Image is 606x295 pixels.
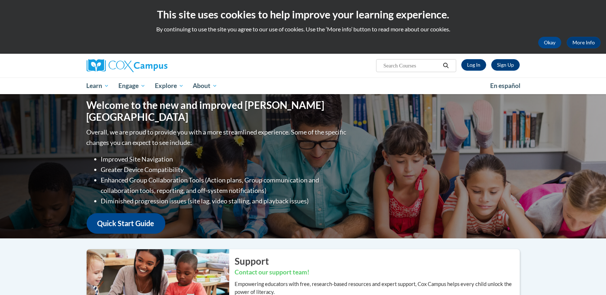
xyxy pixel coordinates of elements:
[567,37,601,48] a: More Info
[235,255,520,268] h2: Support
[101,164,348,175] li: Greater Device Compatibility
[538,37,561,48] button: Okay
[87,59,224,72] a: Cox Campus
[87,127,348,148] p: Overall, we are proud to provide you with a more streamlined experience. Some of the specific cha...
[490,82,520,89] span: En español
[150,78,188,94] a: Explore
[101,196,348,206] li: Diminished progression issues (site lag, video stalling, and playback issues)
[86,82,109,90] span: Learn
[76,78,531,94] div: Main menu
[87,59,167,72] img: Cox Campus
[461,59,486,71] a: Log In
[383,61,440,70] input: Search Courses
[235,268,520,277] h3: Contact our support team!
[155,82,184,90] span: Explore
[5,25,601,33] p: By continuing to use the site you agree to our use of cookies. Use the ‘More info’ button to read...
[491,59,520,71] a: Register
[118,82,145,90] span: Engage
[101,154,348,164] li: Improved Site Navigation
[5,7,601,22] h2: This site uses cookies to help improve your learning experience.
[188,78,222,94] a: About
[101,175,348,196] li: Enhanced Group Collaboration Tools (Action plans, Group communication and collaboration tools, re...
[87,99,348,123] h1: Welcome to the new and improved [PERSON_NAME][GEOGRAPHIC_DATA]
[87,213,165,234] a: Quick Start Guide
[440,61,451,70] button: Search
[193,82,217,90] span: About
[114,78,150,94] a: Engage
[485,78,525,93] a: En español
[82,78,114,94] a: Learn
